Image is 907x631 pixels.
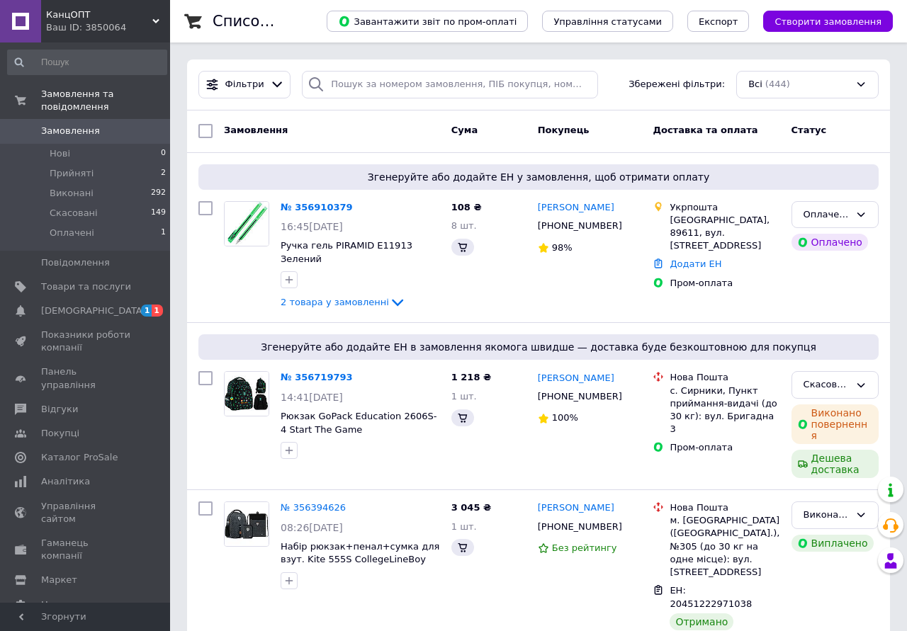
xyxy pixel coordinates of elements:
a: Набір рюкзак+пенал+сумка для взут. Kite 555S CollegeLineBoy [281,541,439,565]
div: [GEOGRAPHIC_DATA], 89611, вул. [STREET_ADDRESS] [670,214,779,253]
div: м. [GEOGRAPHIC_DATA] ([GEOGRAPHIC_DATA].), №305 (до 30 кг на одне місце): вул. [STREET_ADDRESS] [670,514,779,579]
span: 1 шт. [451,391,477,402]
span: 292 [151,187,166,200]
div: Скасовано [804,377,850,392]
button: Завантажити звіт по пром-оплаті [327,11,528,32]
a: Фото товару [224,501,269,547]
span: 108 ₴ [451,202,482,212]
a: [PERSON_NAME] [538,201,614,215]
a: Створити замовлення [749,16,893,26]
span: Показники роботи компанії [41,329,131,354]
input: Пошук [7,50,167,75]
a: Фото товару [224,371,269,416]
img: Фото товару [225,372,269,416]
span: 2 [161,167,166,180]
button: Створити замовлення [763,11,893,32]
span: Повідомлення [41,256,110,269]
a: Рюкзак GoPack Education 2606S-4 Start The Game [281,411,436,435]
a: № 356719793 [281,372,353,382]
a: [PERSON_NAME] [538,372,614,385]
span: Маркет [41,574,77,586]
div: Дешева доставка [791,450,879,478]
div: Виконано повернення [791,404,879,444]
span: Експорт [699,16,738,27]
span: 1 шт. [451,521,477,532]
div: Пром-оплата [670,441,779,454]
span: Покупці [41,427,79,440]
span: Збережені фільтри: [629,78,725,91]
div: Оплачено [791,234,868,251]
a: № 356394626 [281,502,346,513]
span: Всі [748,78,762,91]
span: Аналітика [41,475,90,488]
span: Покупець [538,125,590,135]
span: 1 [141,305,152,317]
div: с. Сирники, Пункт приймання-видачі (до 30 кг): вул. Бригадна 3 [670,385,779,436]
span: [DEMOGRAPHIC_DATA] [41,305,146,317]
img: Фото товару [225,202,269,246]
span: 2 товара у замовленні [281,297,389,307]
span: Управління статусами [553,16,662,27]
a: Додати ЕН [670,258,721,269]
span: Без рейтингу [552,542,617,553]
a: Ручка гель PIRAMID Е11913 Зелений [281,240,412,264]
a: 2 товара у замовленні [281,297,406,307]
span: 98% [552,242,573,253]
span: Створити замовлення [774,16,881,27]
span: Управління сайтом [41,500,131,525]
div: Нова Пошта [670,371,779,384]
div: Нова Пошта [670,501,779,514]
span: Нові [50,147,70,160]
span: 0 [161,147,166,160]
span: Замовлення та повідомлення [41,88,170,113]
span: 100% [552,412,578,423]
span: Замовлення [41,125,100,137]
h1: Список замовлень [213,13,356,30]
div: Виплачено [791,535,874,552]
span: Cума [451,125,478,135]
span: Згенеруйте або додайте ЕН у замовлення, щоб отримати оплату [204,170,873,184]
span: КанцОПТ [46,8,152,21]
span: Налаштування [41,598,113,611]
span: 14:41[DATE] [281,392,343,403]
div: [PHONE_NUMBER] [535,217,625,235]
span: Замовлення [224,125,288,135]
div: Ваш ID: 3850064 [46,21,170,34]
div: Укрпошта [670,201,779,214]
a: [PERSON_NAME] [538,501,614,515]
span: Скасовані [50,207,98,220]
span: 1 [152,305,163,317]
div: Отримано [670,613,733,630]
button: Управління статусами [542,11,673,32]
span: Гаманець компанії [41,537,131,562]
a: Фото товару [224,201,269,246]
span: 08:26[DATE] [281,522,343,533]
span: 3 045 ₴ [451,502,491,513]
span: 8 шт. [451,220,477,231]
a: № 356910379 [281,202,353,212]
span: Оплачені [50,227,94,239]
div: Пром-оплата [670,277,779,290]
input: Пошук за номером замовлення, ПІБ покупця, номером телефону, Email, номером накладної [302,71,598,98]
span: Панель управління [41,365,131,391]
span: 1 218 ₴ [451,372,491,382]
div: Виконано [804,508,850,523]
img: Фото товару [225,502,269,546]
span: 1 [161,227,166,239]
span: Фільтри [225,78,264,91]
div: Оплачено [804,208,850,222]
div: [PHONE_NUMBER] [535,518,625,536]
span: Статус [791,125,827,135]
span: 149 [151,207,166,220]
div: [PHONE_NUMBER] [535,387,625,406]
span: (444) [765,79,790,89]
span: ЕН: 20451222971038 [670,585,752,609]
span: Згенеруйте або додайте ЕН в замовлення якомога швидше — доставка буде безкоштовною для покупця [204,340,873,354]
span: Завантажити звіт по пром-оплаті [338,15,517,28]
button: Експорт [687,11,750,32]
span: Відгуки [41,403,78,416]
span: Каталог ProSale [41,451,118,464]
